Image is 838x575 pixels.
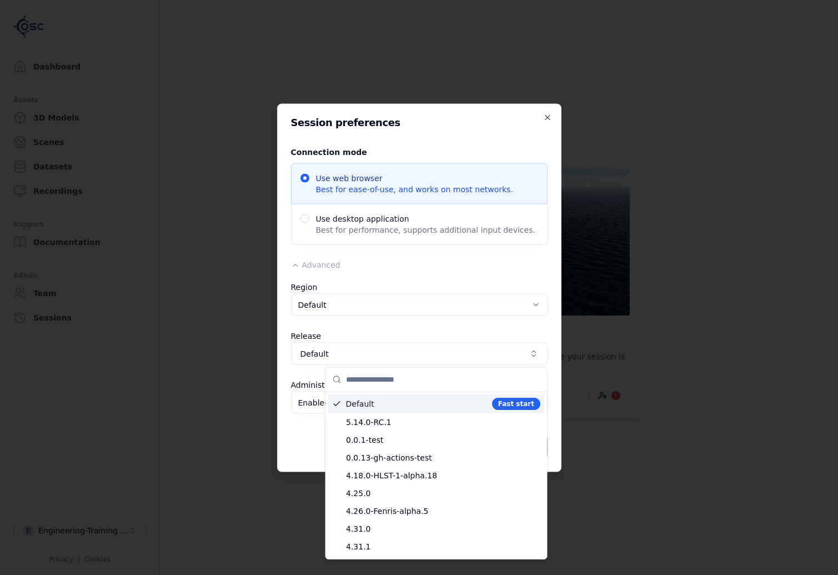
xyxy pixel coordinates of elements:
span: 4.18.0-HLST-1-alpha.18 [346,470,540,481]
span: 4.31.1 [346,541,540,552]
span: 4.31.0 [346,523,540,534]
span: 4.26.0-Fenris-alpha.5 [346,506,540,517]
span: 0.0.1-test [346,434,540,446]
div: Fast start [491,398,540,410]
span: Default [346,398,488,409]
div: Suggestions [326,392,547,559]
span: 4.25.0 [346,488,540,499]
span: 0.0.13-gh-actions-test [346,452,540,463]
span: 5.14.0-RC.1 [346,417,540,428]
